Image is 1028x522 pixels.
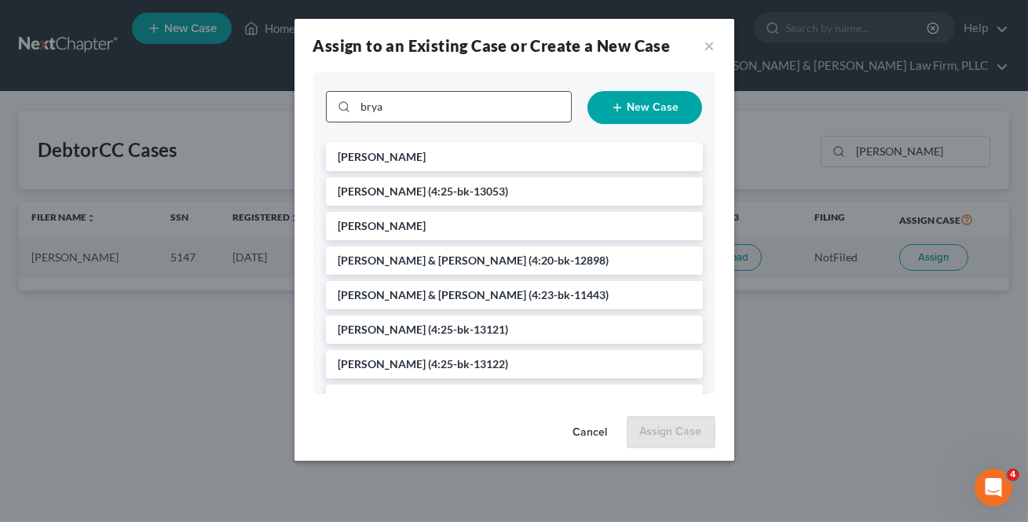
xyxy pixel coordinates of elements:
span: 4 [1007,469,1019,481]
span: [PERSON_NAME] [338,323,426,336]
span: [PERSON_NAME] [338,219,426,232]
span: [PERSON_NAME] [338,392,426,405]
button: Assign Case [627,416,715,449]
button: Cancel [561,418,620,449]
iframe: Intercom live chat [975,469,1012,506]
strong: Assign to an Existing Case or Create a New Case [313,36,671,55]
span: (4:25-bk-13053) [429,184,509,198]
span: (4:23-bk-11443) [529,288,609,301]
button: New Case [587,91,703,124]
span: (4:25-bk-12715) [429,392,509,405]
span: [PERSON_NAME] [338,184,426,198]
span: [PERSON_NAME] & [PERSON_NAME] [338,288,527,301]
input: Search Cases... [356,92,571,122]
span: [PERSON_NAME] & [PERSON_NAME] [338,254,527,267]
span: [PERSON_NAME] [338,357,426,371]
span: (4:25-bk-13121) [429,323,509,336]
button: × [704,36,715,55]
span: (4:20-bk-12898) [529,254,609,267]
span: [PERSON_NAME] [338,150,426,163]
span: (4:25-bk-13122) [429,357,509,371]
